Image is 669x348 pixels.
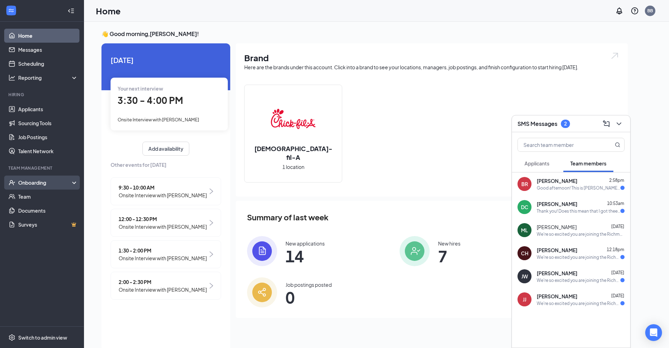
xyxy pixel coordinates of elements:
[18,57,78,71] a: Scheduling
[521,250,528,257] div: CH
[18,43,78,57] a: Messages
[537,277,620,283] div: We're so excited you are joining the Richmond (IN) [DEMOGRAPHIC_DATA]-fil-Ateam ! Do you know any...
[119,254,207,262] span: Onsite Interview with [PERSON_NAME]
[615,120,623,128] svg: ChevronDown
[18,74,78,81] div: Reporting
[18,102,78,116] a: Applicants
[613,118,625,129] button: ChevronDown
[537,177,577,184] span: [PERSON_NAME]
[400,236,430,266] img: icon
[537,300,620,306] div: We're so excited you are joining the Richmond (IN) [DEMOGRAPHIC_DATA]-fil-Ateam ! Do you know any...
[282,163,304,171] span: 1 location
[8,74,15,81] svg: Analysis
[521,204,528,211] div: DC
[521,227,528,234] div: ML
[537,293,577,300] span: [PERSON_NAME]
[537,247,577,254] span: [PERSON_NAME]
[537,254,620,260] div: We're so excited you are joining the Richmond (IN) [DEMOGRAPHIC_DATA]-fil-Ateam ! Do you know any...
[602,120,611,128] svg: ComposeMessage
[18,334,67,341] div: Switch to admin view
[119,247,207,254] span: 1:30 - 2:00 PM
[8,334,15,341] svg: Settings
[537,270,577,277] span: [PERSON_NAME]
[607,247,624,252] span: 12:18pm
[631,7,639,15] svg: QuestionInfo
[8,92,77,98] div: Hiring
[521,273,528,280] div: JW
[286,281,332,288] div: Job postings posted
[247,211,329,223] span: Summary of last week
[247,236,277,266] img: icon
[615,142,620,148] svg: MagnifyingGlass
[118,94,183,106] span: 3:30 - 4:00 PM
[245,144,342,162] h2: [DEMOGRAPHIC_DATA]-fil-A
[537,223,577,230] span: [PERSON_NAME]
[438,250,460,262] span: 7
[18,179,72,186] div: Onboarding
[438,240,460,247] div: New hires
[537,200,577,207] span: [PERSON_NAME]
[564,121,567,127] div: 2
[18,190,78,204] a: Team
[142,142,189,156] button: Add availability
[18,29,78,43] a: Home
[18,144,78,158] a: Talent Network
[607,201,624,206] span: 10:53am
[517,120,557,128] h3: SMS Messages
[286,250,325,262] span: 14
[645,324,662,341] div: Open Intercom Messenger
[18,130,78,144] a: Job Postings
[111,55,221,65] span: [DATE]
[119,191,207,199] span: Onsite Interview with [PERSON_NAME]
[610,52,619,60] img: open.6027fd2a22e1237b5b06.svg
[96,5,121,17] h1: Home
[119,215,207,223] span: 12:00 - 12:30 PM
[68,7,75,14] svg: Collapse
[537,231,625,237] div: We're so excited you are joining the Richmond (IN) [DEMOGRAPHIC_DATA]-fil-Ateam ! Do you know any...
[247,277,277,307] img: icon
[119,184,207,191] span: 9:30 - 10:00 AM
[101,30,628,38] h3: 👋 Good morning, [PERSON_NAME] !
[18,204,78,218] a: Documents
[647,8,653,14] div: BB
[611,224,624,229] span: [DATE]
[615,7,624,15] svg: Notifications
[119,278,207,286] span: 2:00 - 2:30 PM
[119,223,207,230] span: Onsite Interview with [PERSON_NAME]
[537,208,620,214] div: Thank you! Does this mean that I got thee job?
[611,270,624,275] span: [DATE]
[570,160,606,166] span: Team members
[286,291,332,304] span: 0
[119,286,207,293] span: Onsite Interview with [PERSON_NAME]
[537,185,620,191] div: Good afternoon! This is [PERSON_NAME]. I was told I could text a number and you would receive the...
[286,240,325,247] div: New applications
[271,97,316,141] img: Chick-fil-A
[611,293,624,298] span: [DATE]
[518,138,601,151] input: Search team member
[8,165,77,171] div: Team Management
[111,161,221,169] span: Other events for [DATE]
[118,117,199,122] span: Onsite Interview with [PERSON_NAME]
[524,160,549,166] span: Applicants
[244,64,619,71] div: Here are the brands under this account. Click into a brand to see your locations, managers, job p...
[8,179,15,186] svg: UserCheck
[8,7,15,14] svg: WorkstreamLogo
[244,52,619,64] h1: Brand
[609,178,624,183] span: 2:58pm
[521,180,528,187] div: BR
[18,116,78,130] a: Sourcing Tools
[601,118,612,129] button: ComposeMessage
[118,85,163,92] span: Your next interview
[523,296,526,303] div: JJ
[18,218,78,232] a: SurveysCrown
